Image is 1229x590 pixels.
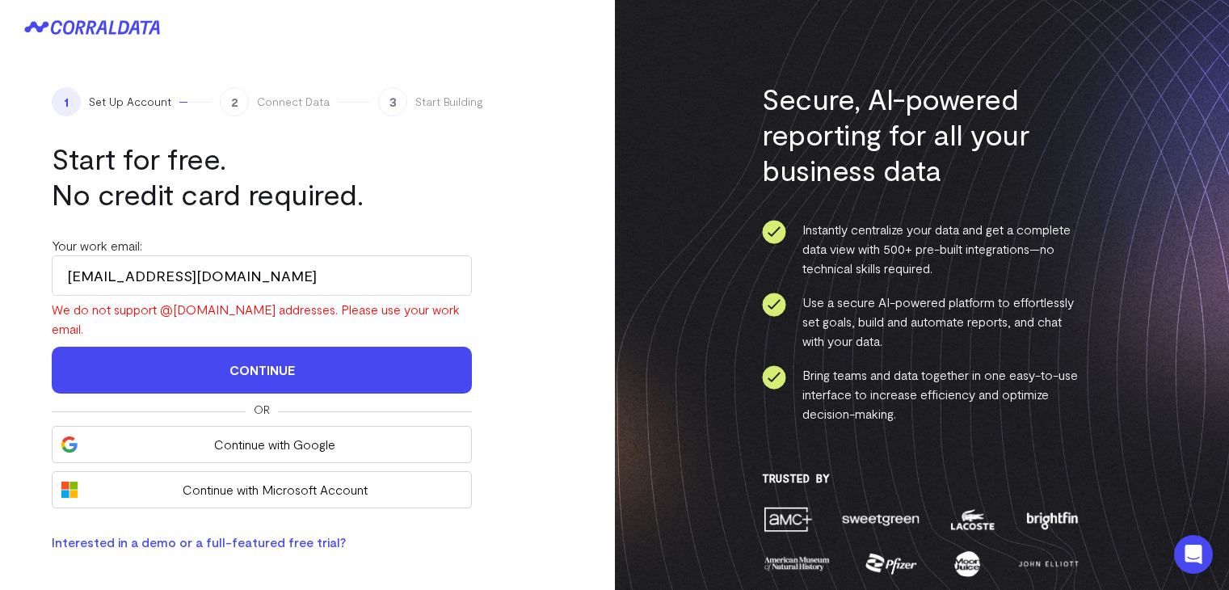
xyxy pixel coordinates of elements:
[220,87,249,116] span: 2
[762,81,1081,188] h3: Secure, AI-powered reporting for all your business data
[89,94,171,110] span: Set Up Account
[762,365,1081,424] li: Bring teams and data together in one easy-to-use interface to increase efficiency and optimize de...
[52,534,346,550] a: Interested in a demo or a full-featured free trial?
[762,293,1081,351] li: Use a secure AI-powered platform to effortlessly set goals, build and automate reports, and chat ...
[86,480,463,499] span: Continue with Microsoft Account
[52,255,472,296] input: Enter your work email address
[415,94,483,110] span: Start Building
[52,87,81,116] span: 1
[86,435,463,454] span: Continue with Google
[257,94,330,110] span: Connect Data
[52,471,472,508] button: Continue with Microsoft Account
[52,238,142,253] label: Your work email:
[52,426,472,463] button: Continue with Google
[52,347,472,394] button: Continue
[52,300,472,339] div: We do not support @[DOMAIN_NAME] addresses. Please use your work email.
[254,402,270,418] span: Or
[378,87,407,116] span: 3
[1174,535,1213,574] div: Open Intercom Messenger
[52,141,472,212] h1: Start for free. No credit card required.
[762,472,1081,485] h3: Trusted By
[762,220,1081,278] li: Instantly centralize your data and get a complete data view with 500+ pre-built integrations—no t...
